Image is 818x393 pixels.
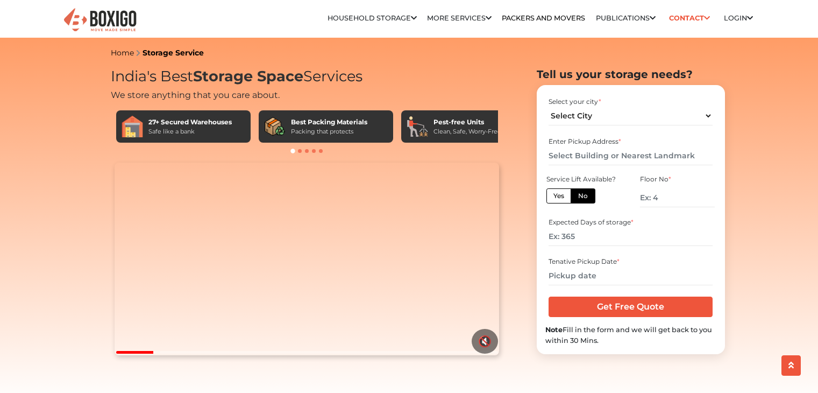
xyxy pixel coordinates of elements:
div: Expected Days of storage [549,217,713,227]
img: Boxigo [62,7,138,33]
div: Select your city [549,97,713,107]
a: Login [724,14,753,22]
div: 27+ Secured Warehouses [148,117,232,127]
input: Get Free Quote [549,297,713,317]
img: Pest-free Units [407,116,428,137]
input: Select Building or Nearest Landmark [549,146,713,165]
video: Your browser does not support the video tag. [115,163,499,355]
a: Packers and Movers [502,14,585,22]
button: 🔇 [472,329,498,354]
input: Pickup date [549,266,713,285]
img: 27+ Secured Warehouses [122,116,143,137]
div: Fill in the form and we will get back to you within 30 Mins. [545,325,716,345]
a: More services [427,14,492,22]
h2: Tell us your storage needs? [537,68,725,81]
b: Note [545,326,563,334]
a: Publications [596,14,656,22]
div: Enter Pickup Address [549,137,713,146]
a: Storage Service [143,48,204,58]
div: Floor No [640,174,714,184]
div: Safe like a bank [148,127,232,136]
span: We store anything that you care about. [111,90,280,100]
div: Service Lift Available? [546,174,621,184]
span: Storage Space [193,67,303,85]
input: Ex: 4 [640,188,714,207]
div: Clean, Safe, Worry-Free [433,127,501,136]
a: Home [111,48,134,58]
div: Best Packing Materials [291,117,367,127]
h1: India's Best Services [111,68,503,86]
div: Tenative Pickup Date [549,257,713,266]
img: Best Packing Materials [264,116,286,137]
input: Ex: 365 [549,227,713,246]
div: Pest-free Units [433,117,501,127]
button: scroll up [781,355,801,376]
label: Yes [546,188,571,203]
a: Household Storage [328,14,417,22]
a: Contact [666,10,714,26]
div: Packing that protects [291,127,367,136]
label: No [571,188,595,203]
